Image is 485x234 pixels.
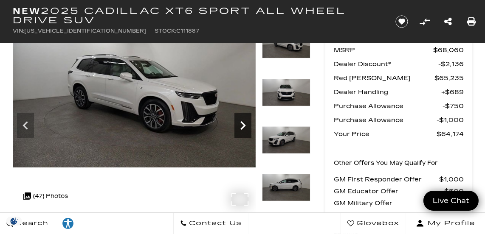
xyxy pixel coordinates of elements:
[262,78,310,106] img: New 2025 Crystal White Tricoat Cadillac Sport image 3
[234,113,251,138] div: Next
[424,217,475,229] span: My Profile
[262,126,310,154] img: New 2025 Crystal White Tricoat Cadillac Sport image 4
[354,217,399,229] span: Glovebox
[406,213,485,234] button: Open user profile menu
[334,157,438,169] p: Other Offers You May Qualify For
[467,16,476,28] a: Print this New 2025 Cadillac XT6 Sport All Wheel Drive SUV
[423,191,479,211] a: Live Chat
[17,113,34,138] div: Previous
[441,86,464,98] span: $689
[334,86,464,98] a: Dealer Handling $689
[334,197,439,209] span: GM Military Offer
[55,217,81,230] div: Explore your accessibility options
[155,28,176,34] span: Stock:
[334,44,433,56] span: MSRP
[262,174,310,201] img: New 2025 Crystal White Tricoat Cadillac Sport image 5
[334,58,464,70] a: Dealer Discount* $2,136
[392,15,411,28] button: Save vehicle
[443,100,464,112] span: $750
[418,15,431,28] button: Compare Vehicle
[334,173,439,185] span: GM First Responder Offer
[334,114,437,126] span: Purchase Allowance
[334,100,443,112] span: Purchase Allowance
[434,72,464,84] span: $65,235
[334,72,464,84] a: Red [PERSON_NAME] $65,235
[13,6,41,16] strong: New
[334,128,437,140] span: Your Price
[334,114,464,126] a: Purchase Allowance $1,000
[334,44,464,56] a: MSRP $68,060
[334,72,434,84] span: Red [PERSON_NAME]
[437,128,464,140] span: $64,174
[19,186,72,206] div: (47) Photos
[334,128,464,140] a: Your Price $64,174
[13,6,382,25] h1: 2025 Cadillac XT6 Sport All Wheel Drive SUV
[439,173,464,185] span: $1,000
[341,213,406,234] a: Glovebox
[334,86,441,98] span: Dealer Handling
[334,173,464,185] a: GM First Responder Offer $1,000
[437,114,464,126] span: $1,000
[187,217,242,229] span: Contact Us
[334,197,464,209] a: GM Military Offer $1,000
[173,213,248,234] a: Contact Us
[433,44,464,56] span: $68,060
[262,31,310,58] img: New 2025 Crystal White Tricoat Cadillac Sport image 2
[13,217,48,229] span: Search
[444,16,452,28] a: Share this New 2025 Cadillac XT6 Sport All Wheel Drive SUV
[13,28,24,34] span: VIN:
[334,185,444,197] span: GM Educator Offer
[334,100,464,112] a: Purchase Allowance $750
[4,217,24,226] section: Click to Open Cookie Consent Modal
[429,196,474,206] span: Live Chat
[24,28,146,34] span: [US_VEHICLE_IDENTIFICATION_NUMBER]
[438,58,464,70] span: $2,136
[176,28,199,34] span: C111887
[444,185,464,197] span: $500
[55,213,81,234] a: Explore your accessibility options
[4,217,24,226] img: Opt-Out Icon
[334,185,464,197] a: GM Educator Offer $500
[334,58,438,70] span: Dealer Discount*
[13,31,256,167] img: New 2025 Crystal White Tricoat Cadillac Sport image 2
